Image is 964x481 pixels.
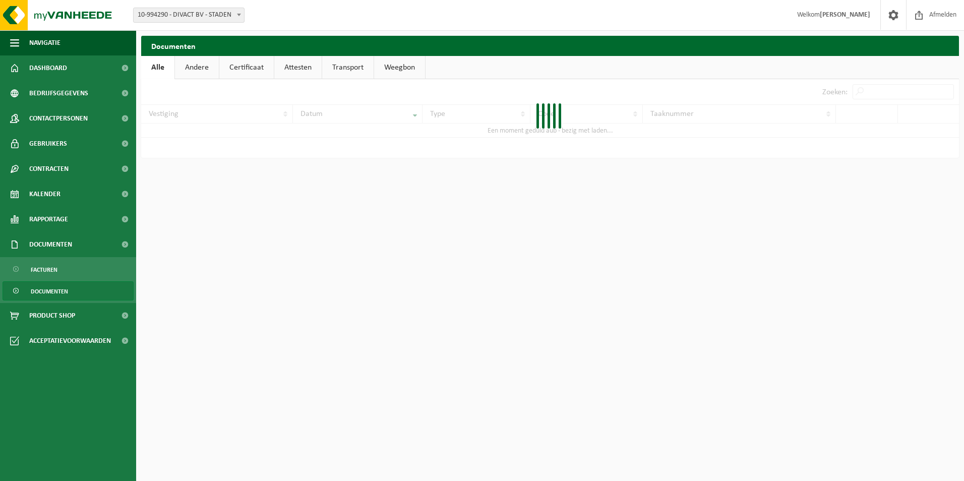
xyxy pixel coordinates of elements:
[29,182,61,207] span: Kalender
[219,56,274,79] a: Certificaat
[29,328,111,353] span: Acceptatievoorwaarden
[3,281,134,300] a: Documenten
[29,232,72,257] span: Documenten
[29,131,67,156] span: Gebruikers
[820,11,870,19] strong: [PERSON_NAME]
[134,8,244,22] span: 10-994290 - DIVACT BV - STADEN
[29,303,75,328] span: Product Shop
[29,207,68,232] span: Rapportage
[29,81,88,106] span: Bedrijfsgegevens
[175,56,219,79] a: Andere
[31,282,68,301] span: Documenten
[29,55,67,81] span: Dashboard
[29,156,69,182] span: Contracten
[274,56,322,79] a: Attesten
[29,30,61,55] span: Navigatie
[31,260,57,279] span: Facturen
[141,56,174,79] a: Alle
[3,260,134,279] a: Facturen
[133,8,245,23] span: 10-994290 - DIVACT BV - STADEN
[322,56,374,79] a: Transport
[29,106,88,131] span: Contactpersonen
[141,36,959,55] h2: Documenten
[374,56,425,79] a: Weegbon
